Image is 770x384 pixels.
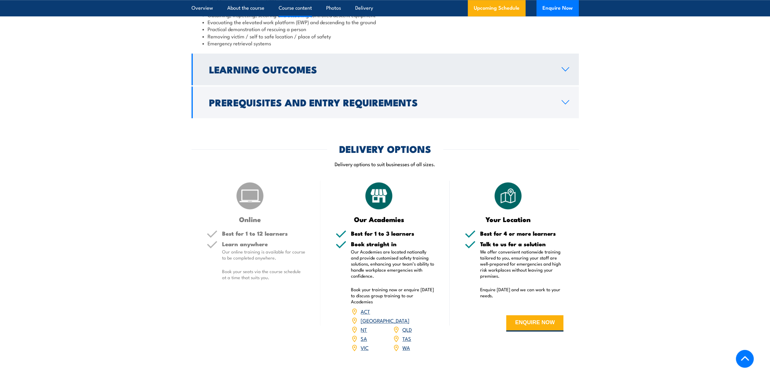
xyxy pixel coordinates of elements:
a: SA [361,335,367,342]
h5: Book straight in [351,241,434,247]
a: QLD [402,326,412,333]
a: VIC [361,344,369,351]
h5: Talk to us for a solution [480,241,564,247]
h2: Learning Outcomes [209,65,552,73]
p: We offer convenient nationwide training tailored to you, ensuring your staff are well-prepared fo... [480,249,564,279]
h5: Best for 1 to 3 learners [351,231,434,236]
h2: DELIVERY OPTIONS [339,144,431,153]
p: Book your seats via the course schedule at a time that suits you. [222,268,306,280]
p: Our Academies are located nationally and provide customised safety training solutions, enhancing ... [351,249,434,279]
p: Our online training is available for course to be completed anywhere. [222,249,306,261]
h5: Learn anywhere [222,241,306,247]
h2: Prerequisites and Entry Requirements [209,98,552,106]
li: Practical demonstration of rescuing a person [202,25,568,32]
p: Book your training now or enquire [DATE] to discuss group training to our Academies [351,286,434,305]
a: Learning Outcomes [192,53,579,85]
p: Enquire [DATE] and we can work to your needs. [480,286,564,298]
li: Emergency retrieval systems [202,40,568,47]
li: Evacuating the elevated work platform (EWP) and descending to the ground [202,18,568,25]
a: NT [361,326,367,333]
p: Delivery options to suit businesses of all sizes. [192,160,579,167]
li: Removing victim / self to safe location / place of safety [202,33,568,40]
button: ENQUIRE NOW [506,315,563,331]
h5: Best for 1 to 12 learners [222,231,306,236]
a: Prerequisites and Entry Requirements [192,86,579,118]
a: TAS [402,335,411,342]
a: [GEOGRAPHIC_DATA] [361,317,409,324]
a: ACT [361,308,370,315]
a: WA [402,344,410,351]
h3: Our Academies [336,216,422,223]
h5: Best for 4 or more learners [480,231,564,236]
h3: Online [207,216,293,223]
h3: Your Location [465,216,552,223]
